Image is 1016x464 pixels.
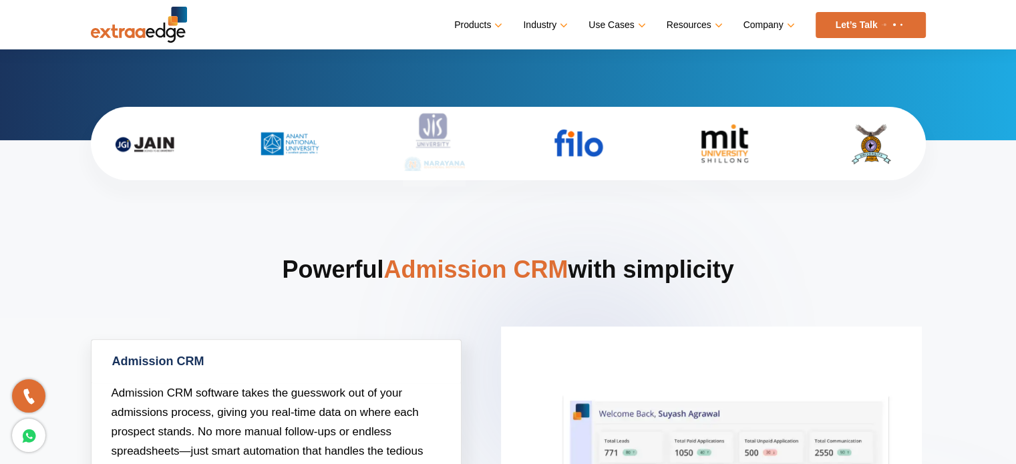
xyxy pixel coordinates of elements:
[91,254,926,339] h2: Powerful with simplicity
[454,15,500,35] a: Products
[523,15,565,35] a: Industry
[588,15,643,35] a: Use Cases
[816,12,926,38] a: Let’s Talk
[383,256,568,283] span: Admission CRM
[92,340,461,383] a: Admission CRM
[667,15,720,35] a: Resources
[743,15,792,35] a: Company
